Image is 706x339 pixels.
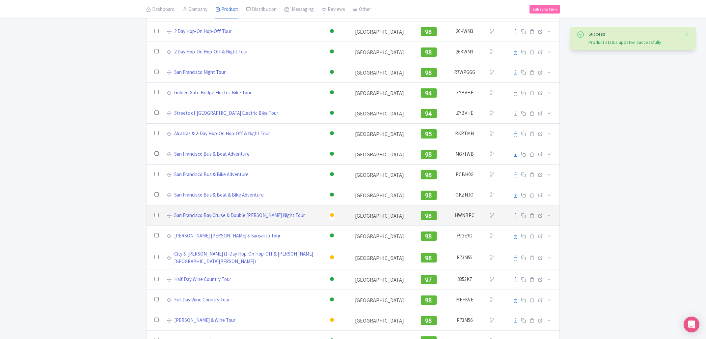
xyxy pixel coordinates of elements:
[425,297,432,304] span: 98
[351,62,408,83] td: [GEOGRAPHIC_DATA]
[449,290,480,310] td: MFFKVE
[351,103,408,124] td: [GEOGRAPHIC_DATA]
[329,108,335,118] div: Active
[351,165,408,185] td: [GEOGRAPHIC_DATA]
[421,170,437,177] a: 98
[425,110,432,117] span: 94
[174,296,230,304] a: Full Day Wine Country Tour
[421,275,437,282] a: 97
[351,310,408,331] td: [GEOGRAPHIC_DATA]
[449,205,480,226] td: HWNBPC
[351,42,408,62] td: [GEOGRAPHIC_DATA]
[425,255,432,262] span: 98
[425,192,432,199] span: 98
[421,48,437,54] a: 98
[329,170,335,179] div: Active
[329,231,335,241] div: Active
[421,130,437,136] a: 95
[329,316,335,325] div: Building
[351,124,408,144] td: [GEOGRAPHIC_DATA]
[351,185,408,205] td: [GEOGRAPHIC_DATA]
[174,212,305,219] a: San Francisco Bay Cruise & Double [PERSON_NAME] Night Tour
[449,103,480,124] td: ZYBVHE
[351,205,408,226] td: [GEOGRAPHIC_DATA]
[421,254,437,260] a: 98
[425,90,432,97] span: 94
[421,68,437,75] a: 98
[351,144,408,165] td: [GEOGRAPHIC_DATA]
[329,211,335,220] div: Building
[351,246,408,269] td: [GEOGRAPHIC_DATA]
[449,144,480,165] td: MG71WB
[421,27,437,34] a: 98
[351,21,408,42] td: [GEOGRAPHIC_DATA]
[425,171,432,178] span: 98
[425,212,432,219] span: 98
[174,250,321,265] a: City & [PERSON_NAME] (1-Day Hop-On Hop-Off & [PERSON_NAME][GEOGRAPHIC_DATA][PERSON_NAME])
[329,47,335,57] div: Active
[174,109,278,117] a: Streets of [GEOGRAPHIC_DATA] Electric Bike Tour
[351,290,408,310] td: [GEOGRAPHIC_DATA]
[449,246,480,269] td: R73M55
[588,39,679,46] div: Product status updated successfully
[449,185,480,205] td: QKZNJO
[529,5,560,13] a: Subscription
[421,89,437,95] a: 94
[174,69,226,76] a: San Francisco Night Tour
[684,31,689,39] button: Close
[588,31,679,38] div: Success
[351,226,408,246] td: [GEOGRAPHIC_DATA]
[329,275,335,284] div: Active
[329,295,335,305] div: Active
[329,253,335,262] div: Building
[425,28,432,35] span: 98
[425,317,432,324] span: 98
[421,191,437,198] a: 98
[425,151,432,158] span: 98
[421,232,437,238] a: 98
[329,190,335,200] div: Active
[329,27,335,36] div: Active
[449,226,480,246] td: F9GE3Q
[174,130,270,138] a: Alcatraz & 2-Day Hop-On Hop-Off & Night Tour
[449,269,480,290] td: 8353K7
[449,21,480,42] td: 26KWM3
[425,233,432,240] span: 98
[329,88,335,98] div: Active
[174,191,264,199] a: San Francisco Bus & Boat & Bike Adventure
[449,42,480,62] td: 26KWM3
[329,68,335,77] div: Active
[174,28,231,35] a: 2 Day Hop-On Hop-Off Tour
[449,310,480,331] td: R73M56
[174,276,231,283] a: Half Day Wine Country Tour
[421,109,437,116] a: 94
[329,129,335,139] div: Active
[449,165,480,185] td: RCBH0G
[684,317,699,332] div: Open Intercom Messenger
[421,211,437,218] a: 98
[421,316,437,323] a: 98
[174,317,235,324] a: [PERSON_NAME] & Wine Tour
[174,232,281,240] a: [PERSON_NAME] [PERSON_NAME] & Sausalito Tour
[174,48,248,56] a: 2 Day Hop-On Hop-Off & Night Tour
[174,150,250,158] a: San Francisco Bus & Boat Adventure
[425,131,432,138] span: 95
[425,276,432,283] span: 97
[329,149,335,159] div: Active
[421,150,437,157] a: 98
[351,269,408,290] td: [GEOGRAPHIC_DATA]
[449,124,480,144] td: RKRTMH
[425,49,432,56] span: 98
[449,83,480,103] td: ZYBVHE
[425,69,432,76] span: 98
[421,296,437,302] a: 98
[174,171,249,178] a: San Francisco Bus & Bike Adventure
[449,62,480,83] td: R7WPGGG
[351,83,408,103] td: [GEOGRAPHIC_DATA]
[174,89,252,97] a: Golden Gate Bridge Electric Bike Tour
